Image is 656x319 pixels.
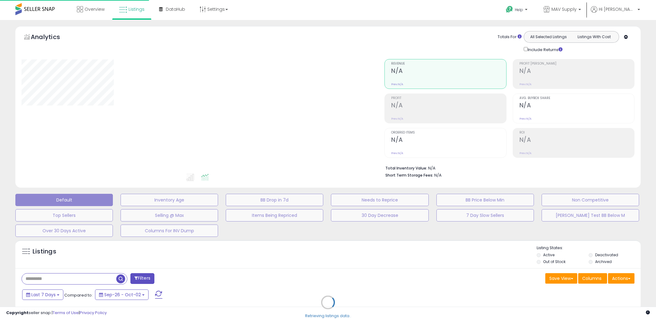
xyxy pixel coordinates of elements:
span: Listings [129,6,145,12]
small: Prev: N/A [391,82,403,86]
h2: N/A [519,102,634,110]
div: seller snap | | [6,310,107,316]
div: Totals For [498,34,522,40]
small: Prev: N/A [519,82,531,86]
button: Top Sellers [15,209,113,221]
button: Items Being Repriced [226,209,323,221]
button: Columns For INV Dump [121,225,218,237]
button: Default [15,194,113,206]
button: BB Price Below Min [436,194,534,206]
h2: N/A [519,136,634,145]
strong: Copyright [6,310,29,316]
span: DataHub [166,6,185,12]
button: Over 30 Days Active [15,225,113,237]
button: [PERSON_NAME] Test BB Below M [542,209,639,221]
small: Prev: N/A [391,151,403,155]
button: BB Drop in 7d [226,194,323,206]
h5: Analytics [31,33,72,43]
small: Prev: N/A [391,117,403,121]
b: Short Term Storage Fees: [385,173,433,178]
span: ROI [519,131,634,134]
h2: N/A [391,136,506,145]
span: Avg. Buybox Share [519,97,634,100]
button: Inventory Age [121,194,218,206]
h2: N/A [391,67,506,76]
button: Non Competitive [542,194,639,206]
b: Total Inventory Value: [385,165,427,171]
button: 30 Day Decrease [331,209,428,221]
span: N/A [434,172,442,178]
div: Include Returns [519,46,570,53]
div: Retrieving listings data.. [305,313,351,319]
small: Prev: N/A [519,117,531,121]
span: MAV Supply [551,6,577,12]
button: Needs to Reprice [331,194,428,206]
span: Hi [PERSON_NAME] [599,6,636,12]
span: Help [515,7,523,12]
small: Prev: N/A [519,151,531,155]
h2: N/A [391,102,506,110]
li: N/A [385,164,630,171]
span: Profit [391,97,506,100]
button: Listings With Cost [571,33,617,41]
a: Hi [PERSON_NAME] [591,6,640,20]
span: Ordered Items [391,131,506,134]
a: Help [501,1,534,20]
button: Selling @ Max [121,209,218,221]
i: Get Help [506,6,513,13]
h2: N/A [519,67,634,76]
button: 7 Day Slow Sellers [436,209,534,221]
span: Profit [PERSON_NAME] [519,62,634,66]
span: Overview [85,6,105,12]
span: Revenue [391,62,506,66]
button: All Selected Listings [526,33,571,41]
